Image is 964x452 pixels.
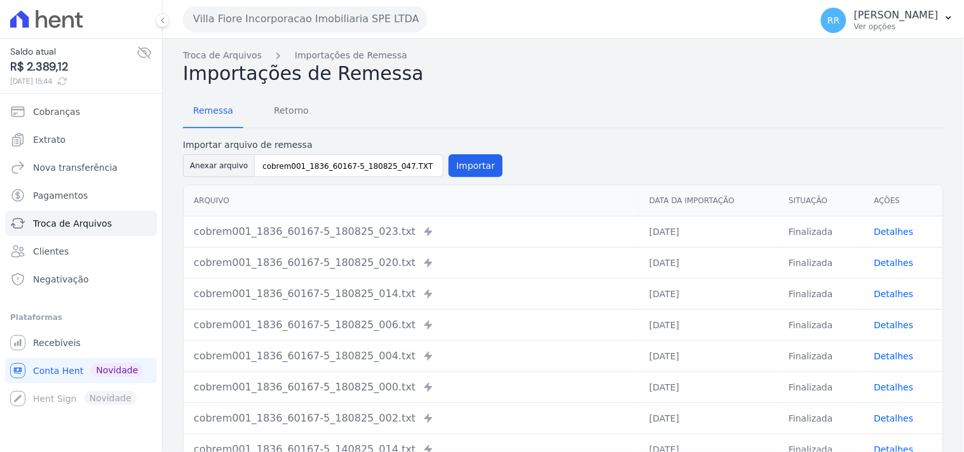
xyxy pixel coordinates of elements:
[874,289,914,299] a: Detalhes
[639,402,778,434] td: [DATE]
[639,216,778,247] td: [DATE]
[184,185,639,216] th: Arquivo
[5,127,157,152] a: Extrato
[33,364,83,377] span: Conta Hent
[10,310,152,325] div: Plataformas
[257,159,440,174] input: Selecionar arquivo
[194,349,629,364] div: cobrem001_1836_60167-5_180825_004.txt
[33,105,80,118] span: Cobranças
[183,62,944,85] h2: Importações de Remessa
[874,227,914,237] a: Detalhes
[864,185,943,216] th: Ações
[183,95,243,128] a: Remessa
[183,49,262,62] a: Troca de Arquivos
[194,411,629,426] div: cobrem001_1836_60167-5_180825_002.txt
[10,58,137,76] span: R$ 2.389,12
[33,273,89,286] span: Negativação
[874,351,914,361] a: Detalhes
[10,45,137,58] span: Saldo atual
[5,239,157,264] a: Clientes
[854,22,939,32] p: Ver opções
[449,154,503,177] button: Importar
[639,185,778,216] th: Data da Importação
[5,267,157,292] a: Negativação
[91,363,143,377] span: Novidade
[5,358,157,383] a: Conta Hent Novidade
[10,99,152,411] nav: Sidebar
[874,413,914,423] a: Detalhes
[5,183,157,208] a: Pagamentos
[5,330,157,356] a: Recebíveis
[639,278,778,309] td: [DATE]
[183,138,503,152] label: Importar arquivo de remessa
[266,98,316,123] span: Retorno
[778,340,864,371] td: Finalizada
[183,6,427,32] button: Villa Fiore Incorporacao Imobiliaria SPE LTDA
[10,76,137,87] span: [DATE] 15:44
[5,155,157,180] a: Nova transferência
[778,185,864,216] th: Situação
[778,247,864,278] td: Finalizada
[639,371,778,402] td: [DATE]
[33,161,118,174] span: Nova transferência
[183,154,255,177] button: Anexar arquivo
[295,49,407,62] a: Importações de Remessa
[811,3,964,38] button: RR [PERSON_NAME] Ver opções
[778,402,864,434] td: Finalizada
[33,217,112,230] span: Troca de Arquivos
[778,278,864,309] td: Finalizada
[186,98,241,123] span: Remessa
[874,320,914,330] a: Detalhes
[33,133,65,146] span: Extrato
[194,224,629,239] div: cobrem001_1836_60167-5_180825_023.txt
[639,340,778,371] td: [DATE]
[33,336,81,349] span: Recebíveis
[639,247,778,278] td: [DATE]
[194,380,629,395] div: cobrem001_1836_60167-5_180825_000.txt
[183,49,944,62] nav: Breadcrumb
[194,255,629,270] div: cobrem001_1836_60167-5_180825_020.txt
[194,286,629,302] div: cobrem001_1836_60167-5_180825_014.txt
[5,99,157,124] a: Cobranças
[778,371,864,402] td: Finalizada
[264,95,319,128] a: Retorno
[854,9,939,22] p: [PERSON_NAME]
[874,382,914,392] a: Detalhes
[33,245,69,258] span: Clientes
[874,258,914,268] a: Detalhes
[5,211,157,236] a: Troca de Arquivos
[778,309,864,340] td: Finalizada
[827,16,839,25] span: RR
[778,216,864,247] td: Finalizada
[194,317,629,333] div: cobrem001_1836_60167-5_180825_006.txt
[33,189,88,202] span: Pagamentos
[639,309,778,340] td: [DATE]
